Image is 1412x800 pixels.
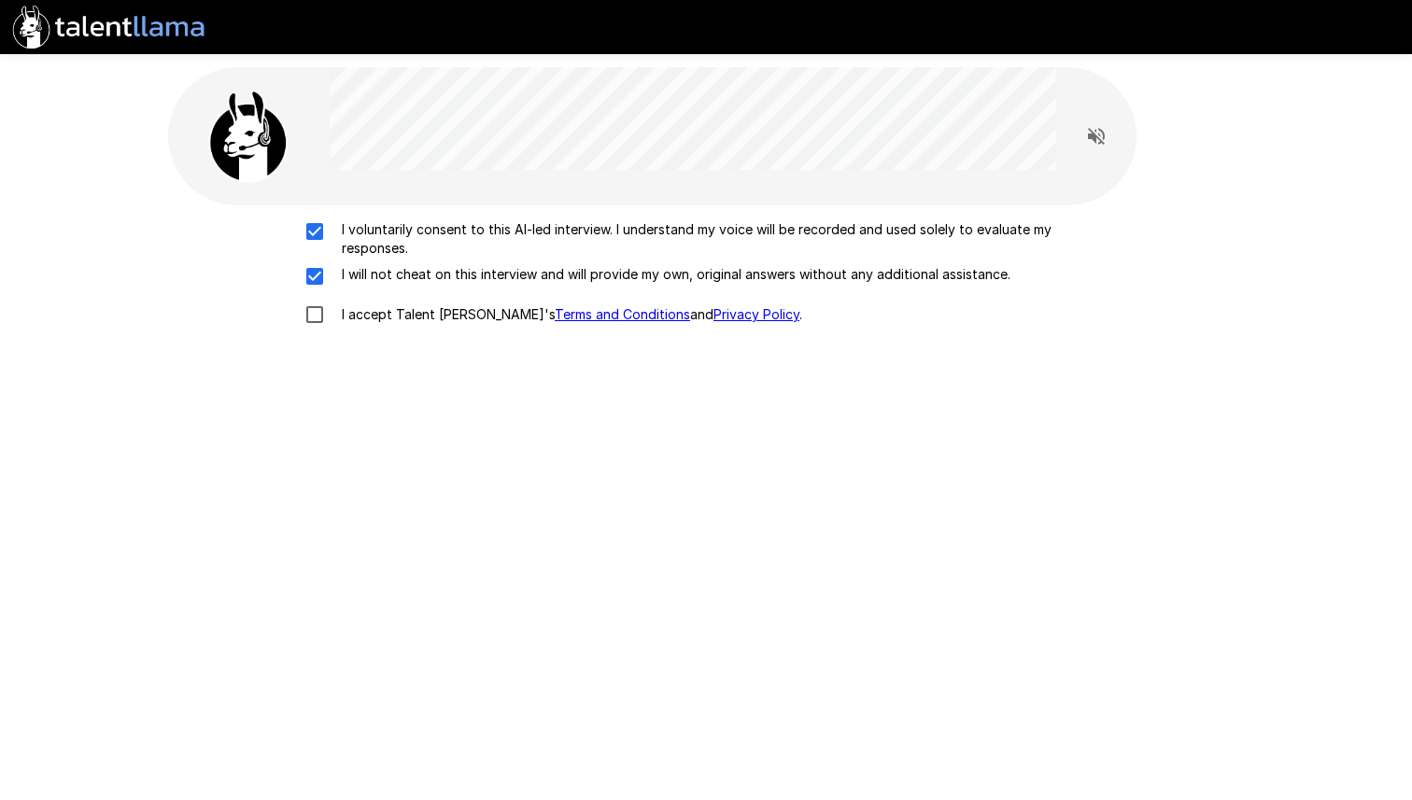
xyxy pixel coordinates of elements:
[334,265,1010,284] p: I will not cheat on this interview and will provide my own, original answers without any addition...
[713,306,799,322] a: Privacy Policy
[202,90,295,183] img: llama_clean.png
[334,220,1117,258] p: I voluntarily consent to this AI-led interview. I understand my voice will be recorded and used s...
[1078,118,1115,155] button: Read questions aloud
[555,306,690,322] a: Terms and Conditions
[334,305,802,324] p: I accept Talent [PERSON_NAME]'s and .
